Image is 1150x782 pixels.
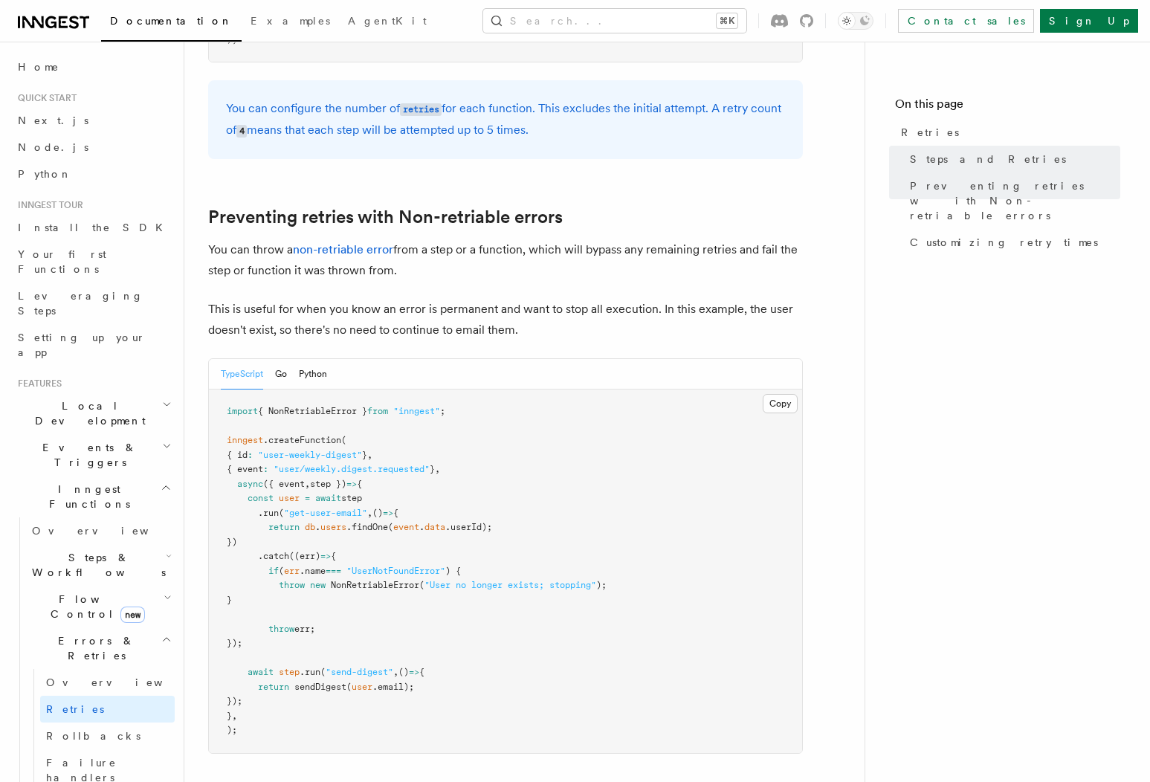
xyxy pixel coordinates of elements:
button: Toggle dark mode [838,12,873,30]
span: Steps and Retries [910,152,1066,167]
span: inngest [227,435,263,445]
span: db [305,522,315,532]
a: Overview [26,517,175,544]
span: Inngest Functions [12,482,161,511]
span: "user/weekly.digest.requested" [274,464,430,474]
a: AgentKit [339,4,436,40]
span: user [352,682,372,692]
span: new [310,580,326,590]
button: Local Development [12,392,175,434]
span: data [424,522,445,532]
span: => [409,667,419,677]
a: Documentation [101,4,242,42]
span: throw [279,580,305,590]
span: ((err) [289,551,320,561]
span: throw [268,624,294,634]
span: , [367,508,372,518]
a: Python [12,161,175,187]
code: retries [400,103,442,116]
span: Steps & Workflows [26,550,166,580]
a: Retries [895,119,1120,146]
span: await [315,493,341,503]
span: ( [346,682,352,692]
span: () [372,508,383,518]
span: : [248,450,253,460]
a: Sign Up [1040,9,1138,33]
span: , [232,711,237,721]
span: ( [388,522,393,532]
a: Examples [242,4,339,40]
span: ); [227,725,237,735]
span: step [279,667,300,677]
span: await [248,667,274,677]
span: . [315,522,320,532]
span: Documentation [110,15,233,27]
span: Inngest tour [12,199,83,211]
span: return [258,682,289,692]
span: , [393,667,398,677]
span: .userId); [445,522,492,532]
span: { event [227,464,263,474]
span: { [357,479,362,489]
span: async [237,479,263,489]
span: Next.js [18,114,88,126]
a: Install the SDK [12,214,175,241]
span: user [279,493,300,503]
span: err [284,566,300,576]
span: AgentKit [348,15,427,27]
span: , [305,479,310,489]
span: .findOne [346,522,388,532]
button: Steps & Workflows [26,544,175,586]
span: => [346,479,357,489]
span: Examples [251,15,330,27]
span: () [398,667,409,677]
h4: On this page [895,95,1120,119]
p: You can configure the number of for each function. This excludes the initial attempt. A retry cou... [226,98,785,141]
span: } [227,595,232,605]
span: .email); [372,682,414,692]
a: Your first Functions [12,241,175,282]
p: You can throw a from a step or a function, which will bypass any remaining retries and fail the s... [208,239,803,281]
button: TypeScript [221,359,263,390]
a: Customizing retry times [904,229,1120,256]
span: Overview [32,525,185,537]
span: Home [18,59,59,74]
span: sendDigest [294,682,346,692]
span: Retries [46,703,104,715]
a: Overview [40,669,175,696]
span: import [227,406,258,416]
span: "UserNotFoundError" [346,566,445,576]
span: Local Development [12,398,162,428]
span: Setting up your app [18,332,146,358]
a: Home [12,54,175,80]
a: Node.js [12,134,175,161]
button: Copy [763,394,798,413]
span: "inngest" [393,406,440,416]
span: users [320,522,346,532]
span: } [227,711,232,721]
a: Preventing retries with Non-retriable errors [904,172,1120,229]
span: Overview [46,676,199,688]
button: Go [275,359,287,390]
span: { id [227,450,248,460]
span: . [419,522,424,532]
span: => [383,508,393,518]
span: } [362,450,367,460]
span: Node.js [18,141,88,153]
span: .run [300,667,320,677]
p: This is useful for when you know an error is permanent and want to stop all execution. In this ex... [208,299,803,340]
span: .name [300,566,326,576]
span: , [367,450,372,460]
span: "user-weekly-digest" [258,450,362,460]
span: === [326,566,341,576]
a: retries [400,101,442,115]
span: Retries [901,125,959,140]
span: step }) [310,479,346,489]
a: Preventing retries with Non-retriable errors [208,207,563,227]
span: { NonRetriableError } [258,406,367,416]
a: Next.js [12,107,175,134]
span: if [268,566,279,576]
span: Leveraging Steps [18,290,143,317]
span: }) [227,537,237,547]
span: from [367,406,388,416]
